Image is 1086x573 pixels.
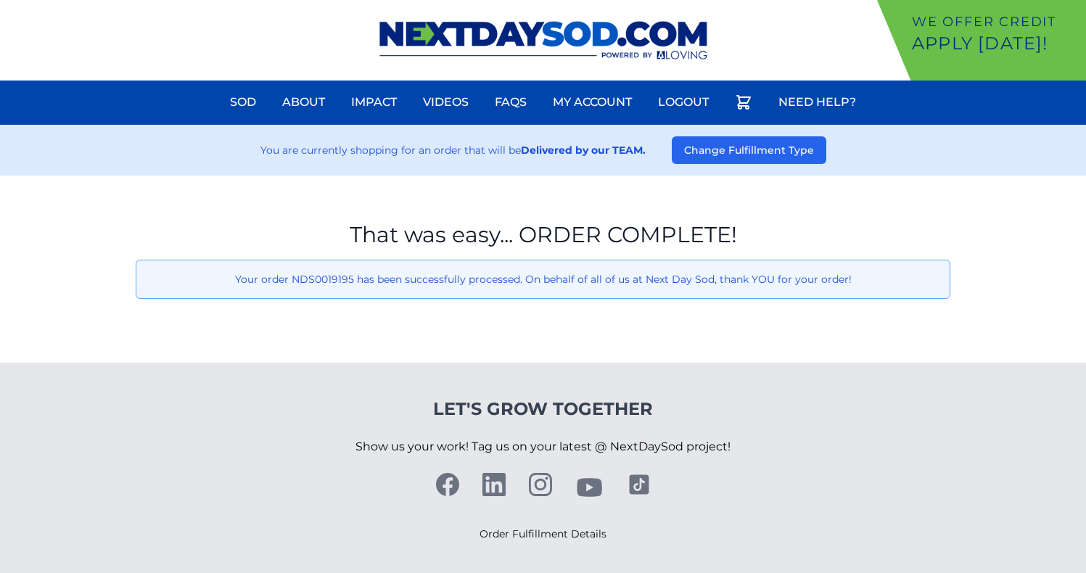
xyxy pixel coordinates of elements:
a: My Account [544,85,641,120]
a: Order Fulfillment Details [480,527,606,540]
a: Sod [221,85,265,120]
p: Your order NDS0019195 has been successfully processed. On behalf of all of us at Next Day Sod, th... [148,272,938,286]
a: About [273,85,334,120]
a: Videos [414,85,477,120]
p: We offer Credit [912,12,1080,32]
button: Change Fulfillment Type [672,136,826,164]
p: Apply [DATE]! [912,32,1080,55]
a: Impact [342,85,406,120]
strong: Delivered by our TEAM. [521,144,646,157]
h1: That was easy... ORDER COMPLETE! [136,222,950,248]
h4: Let's Grow Together [355,397,731,421]
a: FAQs [486,85,535,120]
a: Logout [649,85,717,120]
p: Show us your work! Tag us on your latest @ NextDaySod project! [355,421,731,473]
a: Need Help? [770,85,865,120]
